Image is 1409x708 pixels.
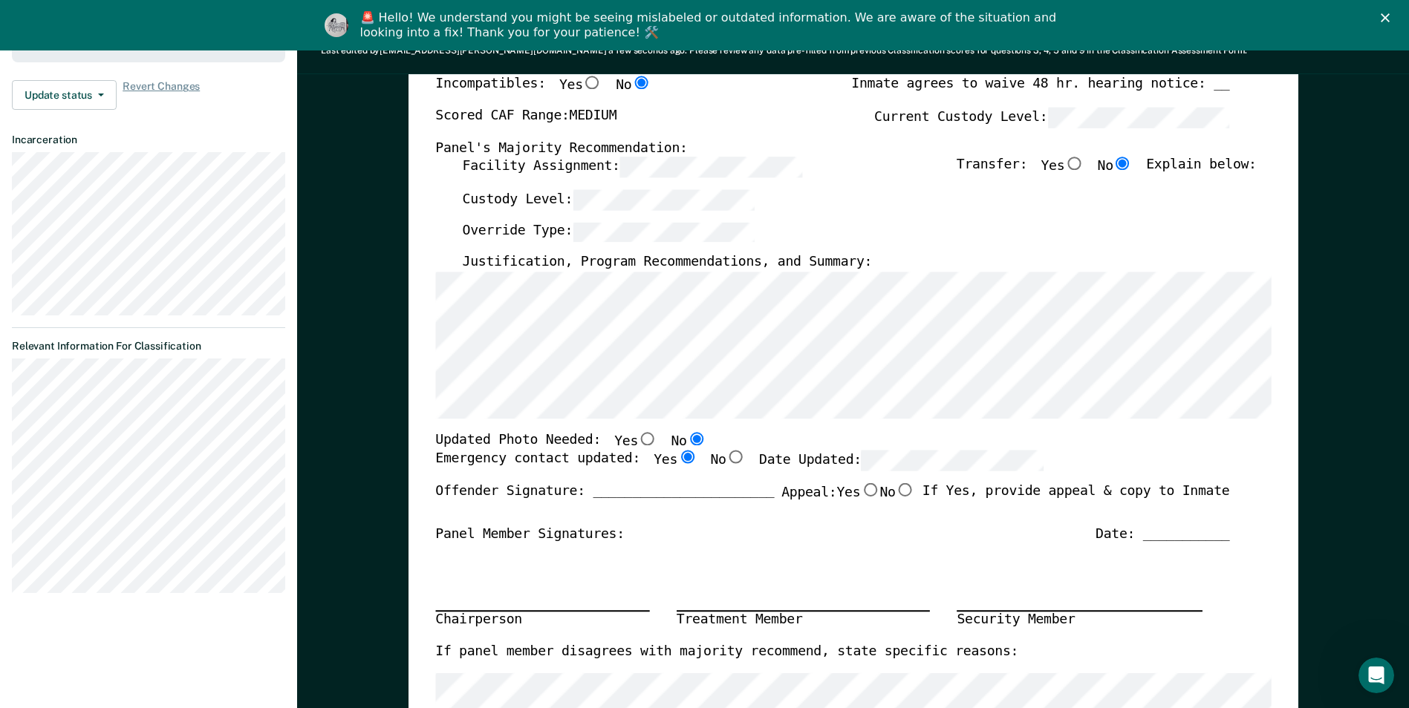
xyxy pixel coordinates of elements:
[435,611,649,630] div: Chairperson
[325,13,348,37] img: Profile image for Kim
[957,157,1257,190] div: Transfer: Explain below:
[879,483,914,502] label: No
[631,76,651,90] input: No
[1047,108,1229,128] input: Current Custody Level:
[1381,13,1396,22] div: Close
[435,140,1229,157] div: Panel's Majority Recommendation:
[1113,157,1133,171] input: No
[582,76,602,90] input: Yes
[851,76,1229,108] div: Inmate agrees to waive 48 hr. hearing notice: __
[462,222,755,242] label: Override Type:
[671,432,706,451] label: No
[435,76,651,108] div: Incompatibles:
[957,611,1203,630] div: Security Member
[726,451,745,465] input: No
[616,76,651,96] label: No
[435,643,1018,661] label: If panel member disagrees with majority recommend, state specific reasons:
[123,80,200,110] span: Revert Changes
[462,157,801,177] label: Facility Assignment:
[781,483,915,514] label: Appeal:
[573,222,755,242] input: Override Type:
[1096,526,1229,544] div: Date: ___________
[1064,157,1084,171] input: Yes
[860,483,879,496] input: Yes
[360,10,1061,40] div: 🚨 Hello! We understand you might be seeing mislabeled or outdated information. We are aware of th...
[874,108,1229,128] label: Current Custody Level:
[619,157,801,177] input: Facility Assignment:
[710,451,745,471] label: No
[559,76,602,96] label: Yes
[1041,157,1084,177] label: Yes
[435,108,616,128] label: Scored CAF Range: MEDIUM
[862,451,1044,471] input: Date Updated:
[836,483,879,502] label: Yes
[677,451,697,465] input: Yes
[435,432,706,451] div: Updated Photo Needed:
[462,255,872,272] label: Justification, Program Recommendations, and Summary:
[462,190,755,210] label: Custody Level:
[435,451,1044,484] div: Emergency contact updated:
[686,432,706,445] input: No
[608,45,685,56] span: a few seconds ago
[12,80,117,110] button: Update status
[677,611,930,630] div: Treatment Member
[895,483,914,496] input: No
[614,432,657,451] label: Yes
[12,134,285,146] dt: Incarceration
[435,483,1229,526] div: Offender Signature: _______________________ If Yes, provide appeal & copy to Inmate
[654,451,697,471] label: Yes
[759,451,1044,471] label: Date Updated:
[573,190,755,210] input: Custody Level:
[1358,658,1394,693] iframe: Intercom live chat
[1097,157,1132,177] label: No
[638,432,657,445] input: Yes
[12,340,285,353] dt: Relevant Information For Classification
[435,526,625,544] div: Panel Member Signatures:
